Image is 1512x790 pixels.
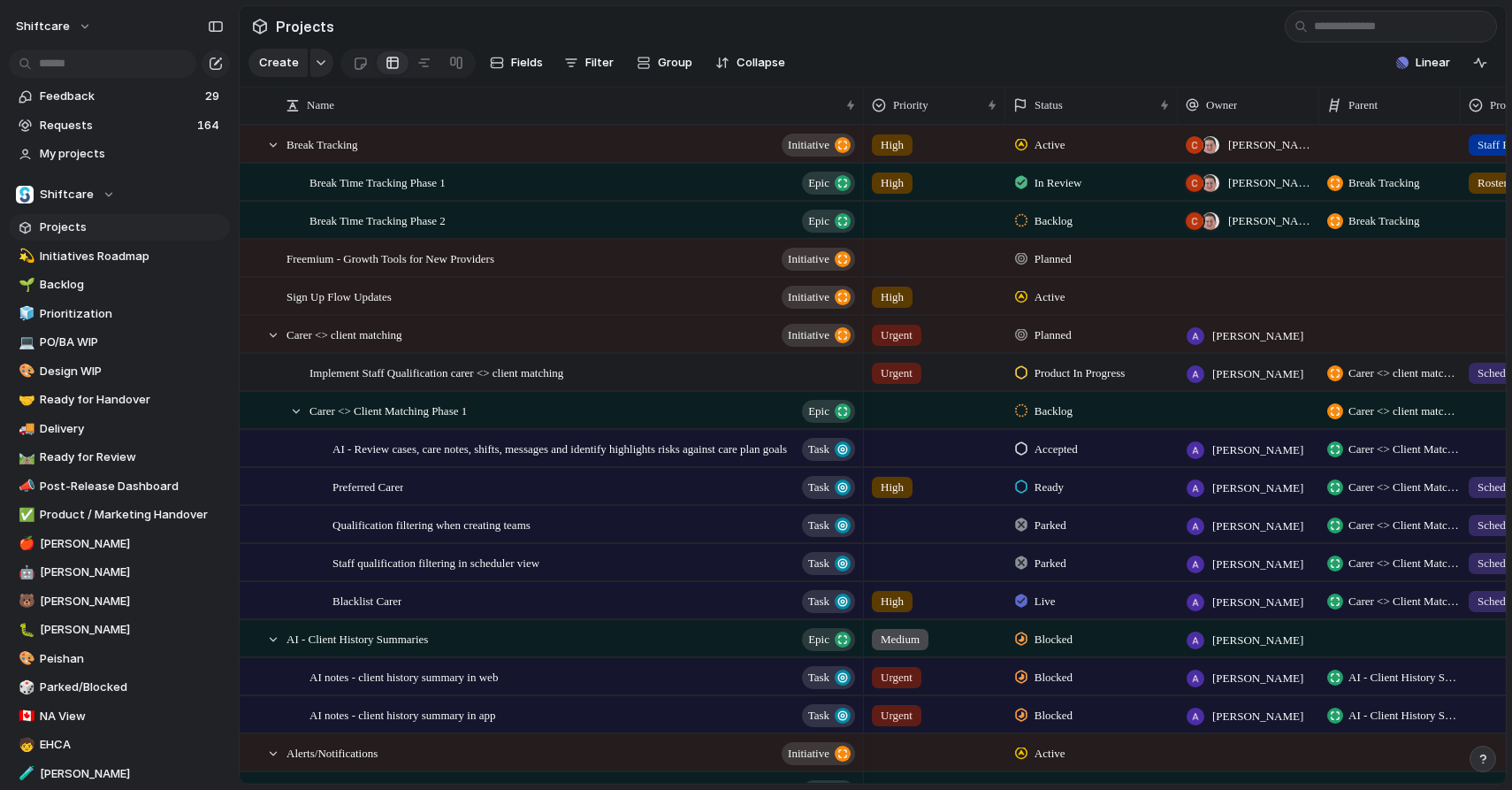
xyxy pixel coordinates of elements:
[19,361,31,381] div: 🎨
[248,49,308,77] button: Create
[19,418,31,439] div: 🚚
[808,703,829,728] span: Task
[332,514,531,534] span: Qualification filtering when creating teams
[9,329,230,356] div: 💻PO/BA WIP
[19,505,31,525] div: ✅
[1212,632,1303,649] span: [PERSON_NAME]
[9,83,230,110] a: Feedback29
[40,420,224,438] span: Delivery
[16,305,34,323] button: 🧊
[1348,555,1460,572] span: Carer <> Client Matching Phase 1
[782,248,855,271] button: initiative
[40,650,224,668] span: Peishan
[802,172,855,195] button: Epic
[1035,479,1064,496] span: Ready
[40,478,224,495] span: Post-Release Dashboard
[16,449,34,466] button: 🛤️
[802,704,855,727] button: Task
[9,243,230,270] a: 💫Initiatives Roadmap
[808,589,829,614] span: Task
[1035,250,1072,268] span: Planned
[802,590,855,613] button: Task
[1212,670,1303,687] span: [PERSON_NAME]
[1348,212,1420,230] span: Break Tracking
[1212,556,1303,573] span: [PERSON_NAME]
[9,531,230,557] div: 🍎[PERSON_NAME]
[9,559,230,586] div: 🤖[PERSON_NAME]
[40,736,224,754] span: EHCA
[309,704,496,725] span: AI notes - client history summary in app
[1348,593,1460,610] span: Carer <> Client Matching Phase 1
[1212,708,1303,725] span: [PERSON_NAME]
[788,133,829,157] span: initiative
[1212,594,1303,611] span: [PERSON_NAME]
[40,506,224,524] span: Product / Marketing Handover
[9,646,230,672] a: 🎨Peishan
[197,117,223,134] span: 164
[9,416,230,442] div: 🚚Delivery
[802,438,855,461] button: Task
[708,49,792,77] button: Collapse
[1035,517,1066,534] span: Parked
[788,247,829,272] span: initiative
[307,96,334,114] span: Name
[802,400,855,423] button: Epic
[19,591,31,611] div: 🐻
[9,214,230,241] a: Projects
[259,54,299,72] span: Create
[9,674,230,701] a: 🎲Parked/Blocked
[1035,669,1073,686] span: Blocked
[16,650,34,668] button: 🎨
[788,741,829,766] span: initiative
[9,112,230,139] a: Requests164
[808,171,829,196] span: Epic
[19,763,31,784] div: 🧪
[1212,518,1303,535] span: [PERSON_NAME]
[40,679,224,696] span: Parked/Blocked
[1035,288,1065,306] span: Active
[272,11,338,42] span: Projects
[808,475,829,500] span: Task
[40,219,224,236] span: Projects
[16,18,70,35] span: shiftcare
[9,732,230,758] a: 🧒EHCA
[9,444,230,471] a: 🛤️Ready for Review
[881,479,904,496] span: High
[19,390,31,410] div: 🤝
[9,387,230,413] div: 🤝Ready for Handover
[19,303,31,324] div: 🧊
[881,326,913,344] span: Urgent
[40,449,224,466] span: Ready for Review
[40,363,224,380] span: Design WIP
[802,514,855,537] button: Task
[9,588,230,615] a: 🐻[PERSON_NAME]
[1035,364,1126,382] span: Product In Progress
[9,301,230,327] div: 🧊Prioritization
[808,437,829,462] span: Task
[332,476,403,496] span: Preferred Carer
[1228,136,1311,154] span: [PERSON_NAME] , [PERSON_NAME]
[802,476,855,499] button: Task
[9,761,230,787] a: 🧪[PERSON_NAME]
[19,246,31,266] div: 💫
[16,708,34,725] button: 🇨🇦
[286,134,358,154] span: Break Tracking
[16,363,34,380] button: 🎨
[1348,669,1460,686] span: AI - Client History Summaries
[782,134,855,157] button: initiative
[19,620,31,640] div: 🐛
[19,735,31,755] div: 🧒
[19,448,31,468] div: 🛤️
[1035,136,1065,154] span: Active
[1348,364,1460,382] span: Carer <> client matching
[881,364,913,382] span: Urgent
[19,648,31,669] div: 🎨
[658,54,692,72] span: Group
[40,708,224,725] span: NA View
[808,209,829,234] span: Epic
[40,117,192,134] span: Requests
[881,288,904,306] span: High
[9,272,230,298] a: 🌱Backlog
